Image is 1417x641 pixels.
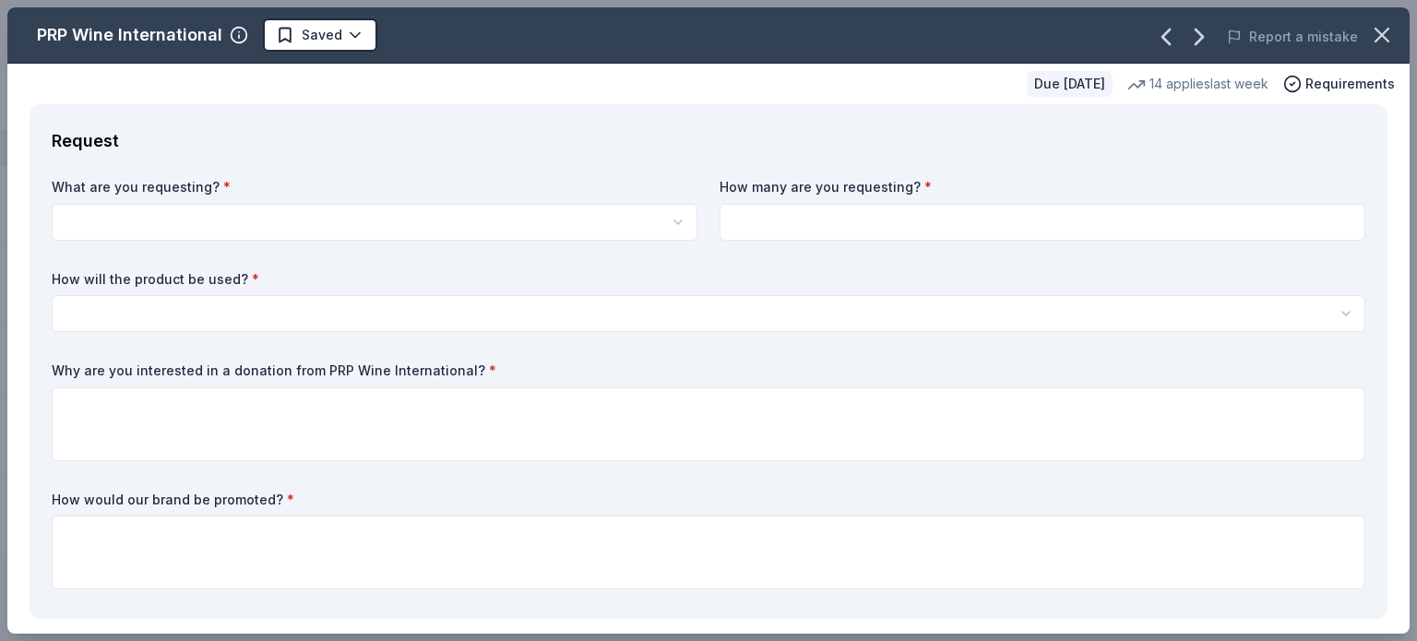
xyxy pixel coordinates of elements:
[302,24,342,46] span: Saved
[1283,73,1395,95] button: Requirements
[263,18,377,52] button: Saved
[720,178,1365,196] label: How many are you requesting?
[1227,26,1358,48] button: Report a mistake
[37,20,222,50] div: PRP Wine International
[1127,73,1268,95] div: 14 applies last week
[52,270,1365,289] label: How will the product be used?
[52,126,1365,156] div: Request
[1027,71,1113,97] div: Due [DATE]
[1305,73,1395,95] span: Requirements
[52,491,1365,509] label: How would our brand be promoted?
[52,178,697,196] label: What are you requesting?
[52,362,1365,380] label: Why are you interested in a donation from PRP Wine International?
